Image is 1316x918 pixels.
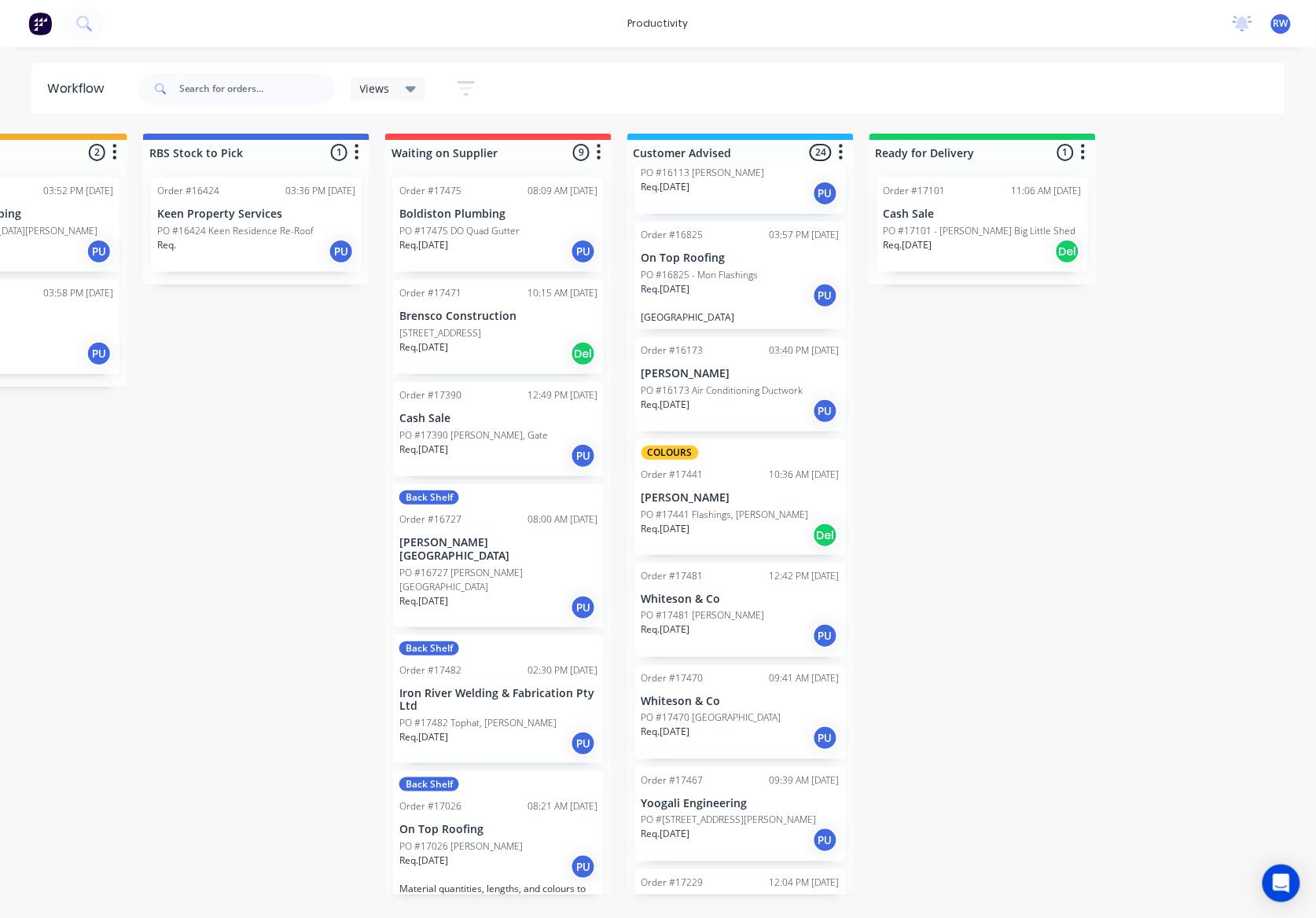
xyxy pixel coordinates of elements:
[641,522,690,536] p: Req. [DATE]
[641,282,690,296] p: Req. [DATE]
[770,228,840,242] div: 03:57 PM [DATE]
[393,484,604,627] div: Back ShelfOrder #1672708:00 AM [DATE][PERSON_NAME][GEOGRAPHIC_DATA]PO #16727 [PERSON_NAME][GEOGRA...
[641,508,809,522] p: PO #17441 Flashings, [PERSON_NAME]
[884,184,946,198] div: Order #17101
[399,310,597,323] p: Brensco Construction
[285,184,355,198] div: 03:36 PM [DATE]
[399,687,597,714] p: Iron River Welding & Fabrication Pty Ltd
[399,799,461,813] div: Order #17026
[393,771,604,912] div: Back ShelfOrder #1702608:21 AM [DATE]On Top RoofingPO #17026 [PERSON_NAME]Req.[DATE]PUMaterial qu...
[1263,865,1300,902] div: Open Intercom Messenger
[635,665,846,759] div: Order #1747009:41 AM [DATE]Whiteson & CoPO #17470 [GEOGRAPHIC_DATA]Req.[DATE]PU
[770,876,840,890] div: 12:04 PM [DATE]
[571,731,596,756] div: PU
[179,73,335,105] input: Search for orders...
[399,412,597,425] p: Cash Sale
[884,207,1082,221] p: Cash Sale
[641,180,690,194] p: Req. [DATE]
[877,178,1088,272] div: Order #1710111:06 AM [DATE]Cash SalePO #17101 - [PERSON_NAME] Big Little ShedReq.[DATE]Del
[641,468,704,482] div: Order #17441
[399,777,459,791] div: Back Shelf
[813,725,838,751] div: PU
[813,523,838,548] div: Del
[43,286,113,300] div: 03:58 PM [DATE]
[1012,184,1082,198] div: 11:06 AM [DATE]
[641,384,803,398] p: PO #16173 Air Conditioning Ductwork
[399,594,448,608] p: Req. [DATE]
[399,663,461,677] div: Order #17482
[641,367,840,380] p: [PERSON_NAME]
[641,268,759,282] p: PO #16825 - Mon Flashings
[884,238,932,252] p: Req. [DATE]
[571,443,596,468] div: PU
[641,593,840,606] p: Whiteson & Co
[86,239,112,264] div: PU
[399,388,461,402] div: Order #17390
[813,283,838,308] div: PU
[393,382,604,476] div: Order #1739012:49 PM [DATE]Cash SalePO #17390 [PERSON_NAME], GateReq.[DATE]PU
[528,388,597,402] div: 12:49 PM [DATE]
[635,222,846,329] div: Order #1682503:57 PM [DATE]On Top RoofingPO #16825 - Mon FlashingsReq.[DATE]PU[GEOGRAPHIC_DATA]
[399,442,448,457] p: Req. [DATE]
[528,286,597,300] div: 10:15 AM [DATE]
[157,224,314,238] p: PO #16424 Keen Residence Re-Roof
[641,876,704,890] div: Order #17229
[399,730,448,744] p: Req. [DATE]
[641,827,690,841] p: Req. [DATE]
[641,725,690,739] p: Req. [DATE]
[641,711,781,725] p: PO #17470 [GEOGRAPHIC_DATA]
[813,623,838,648] div: PU
[399,326,481,340] p: [STREET_ADDRESS]
[620,12,697,35] div: productivity
[399,184,461,198] div: Order #17475
[399,839,523,854] p: PO #17026 [PERSON_NAME]
[641,252,840,265] p: On Top Roofing
[635,439,846,555] div: COLOURSOrder #1744110:36 AM [DATE][PERSON_NAME]PO #17441 Flashings, [PERSON_NAME]Req.[DATE]Del
[399,823,597,836] p: On Top Roofing
[641,398,690,412] p: Req. [DATE]
[641,813,817,827] p: PO #[STREET_ADDRESS][PERSON_NAME]
[884,224,1076,238] p: PO #17101 - [PERSON_NAME] Big Little Shed
[641,491,840,505] p: [PERSON_NAME]
[399,340,448,354] p: Req. [DATE]
[399,716,557,730] p: PO #17482 Tophat, [PERSON_NAME]
[641,446,699,460] div: COLOURS
[770,671,840,685] div: 09:41 AM [DATE]
[28,12,52,35] img: Factory
[399,566,597,594] p: PO #16727 [PERSON_NAME][GEOGRAPHIC_DATA]
[770,343,840,358] div: 03:40 PM [DATE]
[47,79,112,98] div: Workflow
[770,773,840,788] div: 09:39 AM [DATE]
[641,608,765,622] p: PO #17481 [PERSON_NAME]
[813,181,838,206] div: PU
[528,663,597,677] div: 02:30 PM [DATE]
[393,178,604,272] div: Order #1747508:09 AM [DATE]Boldiston PlumbingPO #17475 DO Quad GutterReq.[DATE]PU
[1055,239,1080,264] div: Del
[571,239,596,264] div: PU
[635,563,846,657] div: Order #1748112:42 PM [DATE]Whiteson & CoPO #17481 [PERSON_NAME]Req.[DATE]PU
[641,166,765,180] p: PO #16113 [PERSON_NAME]
[399,238,448,252] p: Req. [DATE]
[157,238,176,252] p: Req.
[635,767,846,861] div: Order #1746709:39 AM [DATE]Yoogali EngineeringPO #[STREET_ADDRESS][PERSON_NAME]Req.[DATE]PU
[528,512,597,527] div: 08:00 AM [DATE]
[43,184,113,198] div: 03:52 PM [DATE]
[399,207,597,221] p: Boldiston Plumbing
[813,398,838,424] div: PU
[571,854,596,879] div: PU
[770,569,840,583] div: 12:42 PM [DATE]
[641,228,704,242] div: Order #16825
[157,184,219,198] div: Order #16424
[399,490,459,505] div: Back Shelf
[641,622,690,637] p: Req. [DATE]
[399,883,597,906] p: Material quantities, lengths, and colours to be confirmed prior to ordering.
[1274,17,1288,31] span: RW
[635,337,846,431] div: Order #1617303:40 PM [DATE][PERSON_NAME]PO #16173 Air Conditioning DuctworkReq.[DATE]PU
[528,799,597,813] div: 08:21 AM [DATE]
[635,119,846,214] div: PO #16113 [PERSON_NAME]Req.[DATE]PU
[641,671,704,685] div: Order #17470
[641,773,704,788] div: Order #17467
[393,635,604,764] div: Back ShelfOrder #1748202:30 PM [DATE]Iron River Welding & Fabrication Pty LtdPO #17482 Tophat, [P...
[641,343,704,358] div: Order #16173
[399,512,461,527] div: Order #16727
